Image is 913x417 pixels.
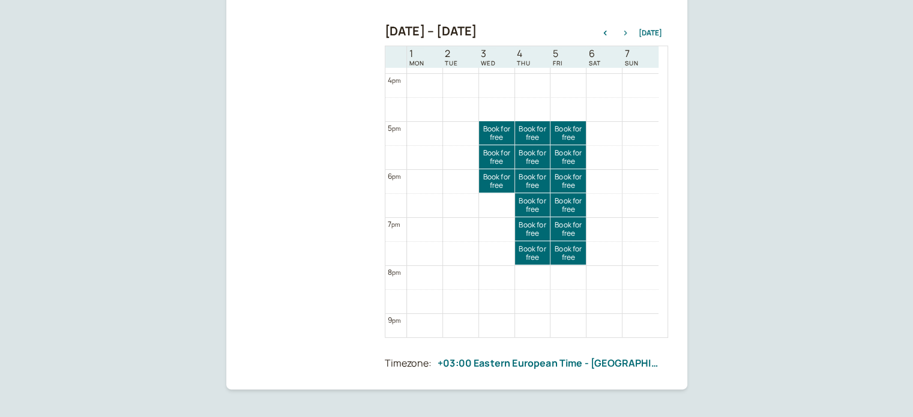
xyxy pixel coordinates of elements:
[385,24,477,38] h2: [DATE] – [DATE]
[388,74,401,86] div: 4
[385,356,432,371] div: Timezone:
[553,48,562,59] span: 5
[392,172,400,181] span: pm
[586,47,603,68] a: September 6, 2025
[553,59,562,67] span: FRI
[550,197,586,214] span: Book for free
[550,149,586,166] span: Book for free
[392,316,400,325] span: pm
[515,125,550,142] span: Book for free
[589,59,601,67] span: SAT
[515,245,550,262] span: Book for free
[550,221,586,238] span: Book for free
[445,48,458,59] span: 2
[479,125,514,142] span: Book for free
[550,125,586,142] span: Book for free
[515,173,550,190] span: Book for free
[407,47,427,68] a: September 1, 2025
[517,48,531,59] span: 4
[479,149,514,166] span: Book for free
[392,268,400,277] span: pm
[479,173,514,190] span: Book for free
[478,47,498,68] a: September 3, 2025
[550,173,586,190] span: Book for free
[388,122,401,134] div: 5
[392,124,400,133] span: pm
[409,48,424,59] span: 1
[625,48,639,59] span: 7
[388,218,400,230] div: 7
[388,170,401,182] div: 6
[550,245,586,262] span: Book for free
[589,48,601,59] span: 6
[517,59,531,67] span: THU
[515,149,550,166] span: Book for free
[391,220,400,229] span: pm
[409,59,424,67] span: MON
[515,221,550,238] span: Book for free
[388,266,401,278] div: 8
[392,76,400,85] span: pm
[481,59,496,67] span: WED
[550,47,565,68] a: September 5, 2025
[442,47,460,68] a: September 2, 2025
[625,59,639,67] span: SUN
[481,48,496,59] span: 3
[514,47,533,68] a: September 4, 2025
[622,47,641,68] a: September 7, 2025
[388,314,401,326] div: 9
[445,59,458,67] span: TUE
[639,29,662,37] button: [DATE]
[515,197,550,214] span: Book for free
